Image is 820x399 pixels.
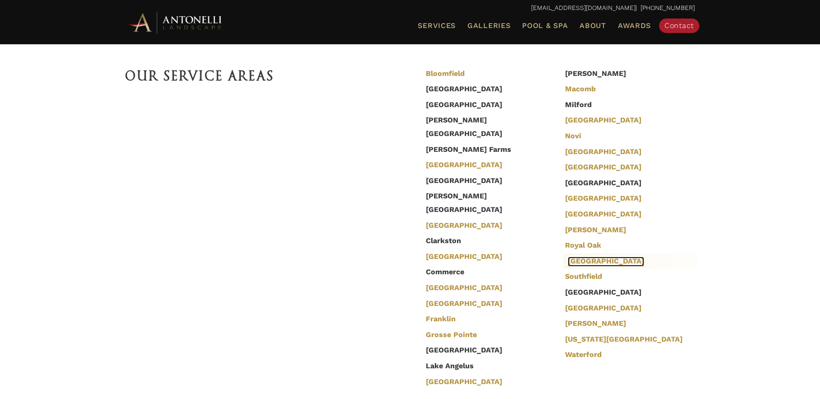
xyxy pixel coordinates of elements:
a: Southfield [565,272,602,282]
li: [GEOGRAPHIC_DATA] [421,343,556,358]
a: [GEOGRAPHIC_DATA] [426,377,502,387]
span: About [580,22,606,29]
li: [PERSON_NAME] Farms [421,141,556,157]
span: Pool & Spa [522,21,568,30]
a: Franklin [426,315,456,324]
a: Waterford [565,350,602,360]
a: Pool & Spa [518,20,571,32]
li: [GEOGRAPHIC_DATA] [561,285,695,300]
a: Contact [659,19,699,33]
span: Contact [664,21,694,30]
a: [GEOGRAPHIC_DATA] [565,147,641,157]
span: Services [418,22,456,29]
a: [GEOGRAPHIC_DATA] [426,299,502,309]
a: [GEOGRAPHIC_DATA] [426,283,502,293]
a: [GEOGRAPHIC_DATA] [565,116,641,126]
a: [GEOGRAPHIC_DATA] [565,210,641,220]
a: [PERSON_NAME] [565,225,626,235]
a: [EMAIL_ADDRESS][DOMAIN_NAME] [531,4,636,11]
a: [GEOGRAPHIC_DATA] [426,252,502,262]
img: Antonelli Horizontal Logo [125,10,225,35]
li: [PERSON_NAME] [561,66,695,81]
p: | [PHONE_NUMBER] [125,2,695,14]
a: [GEOGRAPHIC_DATA] [426,160,502,170]
a: About [576,20,610,32]
li: Clarkston [421,233,556,249]
a: [GEOGRAPHIC_DATA] [568,257,644,267]
a: Macomb [565,84,596,94]
li: Lake Angelus [421,358,556,374]
a: Novi [565,131,581,141]
li: Milford [561,97,695,113]
span: Our Service Areas [125,68,274,84]
li: [GEOGRAPHIC_DATA] [561,175,695,191]
li: [PERSON_NAME][GEOGRAPHIC_DATA] [421,113,556,141]
span: Galleries [467,21,510,30]
a: Grosse Pointe [426,330,477,340]
a: [GEOGRAPHIC_DATA] [426,221,502,231]
a: Services [414,20,459,32]
a: [PERSON_NAME] [565,319,626,329]
li: [GEOGRAPHIC_DATA] [421,81,556,97]
span: Awards [618,21,651,30]
a: Awards [614,20,655,32]
li: [GEOGRAPHIC_DATA] [421,173,556,188]
li: [PERSON_NAME][GEOGRAPHIC_DATA] [421,188,556,217]
a: Royal Oak [565,241,601,251]
li: Commerce [421,264,556,280]
a: Galleries [464,20,514,32]
a: [GEOGRAPHIC_DATA] [565,304,641,314]
a: Bloomfield [426,69,465,79]
a: [GEOGRAPHIC_DATA] [565,194,641,204]
a: [GEOGRAPHIC_DATA] [565,163,641,173]
a: [US_STATE][GEOGRAPHIC_DATA] [565,335,683,345]
li: [GEOGRAPHIC_DATA] [421,97,556,113]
